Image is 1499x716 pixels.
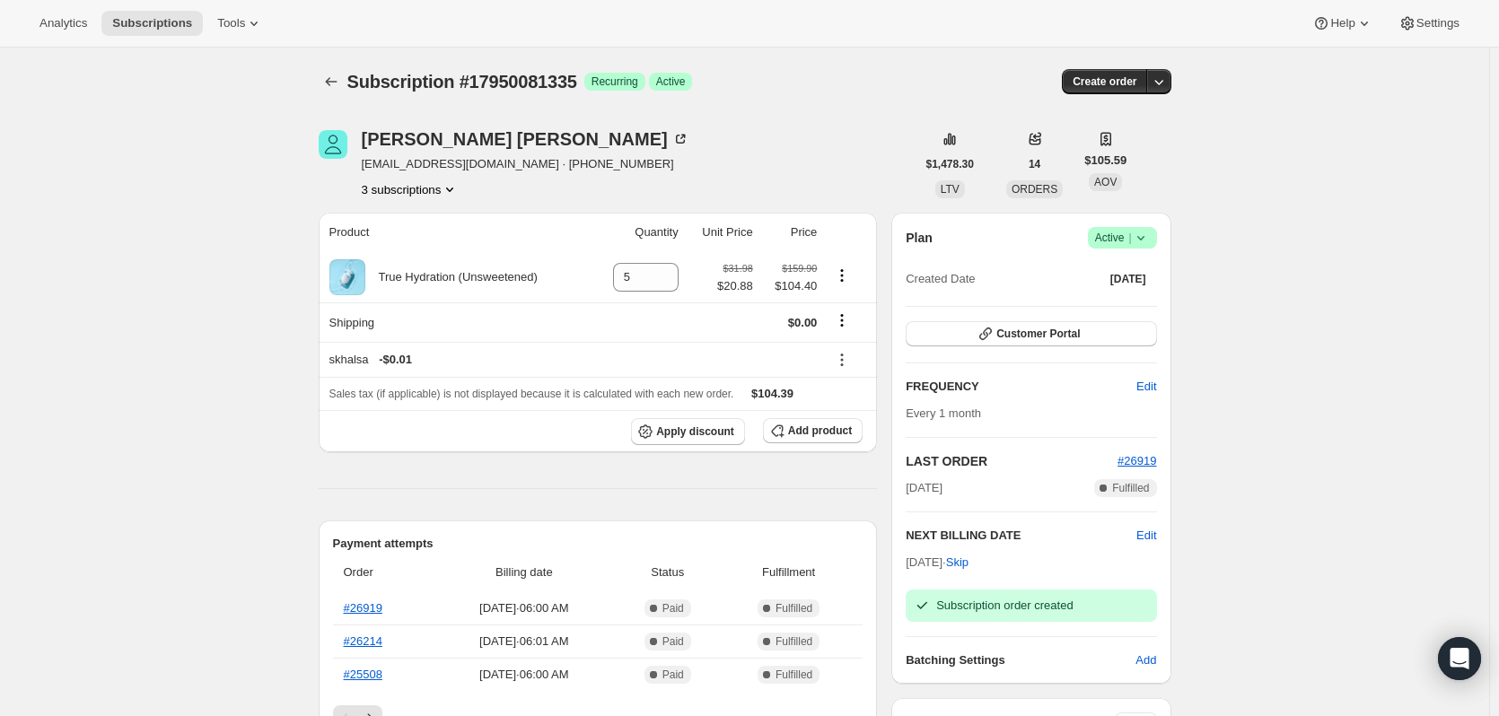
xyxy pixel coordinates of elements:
[764,277,818,295] span: $104.40
[926,157,974,171] span: $1,478.30
[329,351,818,369] div: skhalsa
[347,72,577,92] span: Subscription #17950081335
[1388,11,1470,36] button: Settings
[438,563,609,581] span: Billing date
[29,11,98,36] button: Analytics
[362,180,460,198] button: Product actions
[344,668,382,681] a: #25508
[717,277,753,295] span: $20.88
[906,270,975,288] span: Created Date
[828,266,856,285] button: Product actions
[776,634,812,649] span: Fulfilled
[758,213,823,252] th: Price
[776,601,812,616] span: Fulfilled
[1302,11,1383,36] button: Help
[684,213,758,252] th: Unit Price
[1118,454,1156,467] a: #26919
[662,601,684,616] span: Paid
[1416,16,1460,31] span: Settings
[333,553,434,592] th: Order
[1084,152,1126,170] span: $105.59
[906,321,1156,346] button: Customer Portal
[1095,229,1150,247] span: Active
[319,69,344,94] button: Subscriptions
[996,327,1080,341] span: Customer Portal
[1330,16,1354,31] span: Help
[788,423,852,438] span: Add product
[333,535,863,553] h2: Payment attempts
[438,666,609,684] span: [DATE] · 06:00 AM
[1100,266,1157,292] button: [DATE]
[1012,183,1057,196] span: ORDERS
[906,378,1136,396] h2: FREQUENCY
[319,130,347,159] span: Rosa Pabon
[828,310,856,330] button: Shipping actions
[656,424,734,439] span: Apply discount
[906,527,1136,545] h2: NEXT BILLING DATE
[112,16,192,31] span: Subscriptions
[935,548,979,577] button: Skip
[946,554,969,572] span: Skip
[906,479,942,497] span: [DATE]
[217,16,245,31] span: Tools
[362,155,689,173] span: [EMAIL_ADDRESS][DOMAIN_NAME] · [PHONE_NUMBER]
[1135,651,1156,669] span: Add
[344,601,382,615] a: #26919
[1125,646,1167,675] button: Add
[906,229,933,247] h2: Plan
[1112,481,1149,495] span: Fulfilled
[656,74,686,89] span: Active
[906,555,969,569] span: [DATE] ·
[1126,372,1167,401] button: Edit
[101,11,203,36] button: Subscriptions
[662,634,684,649] span: Paid
[591,213,683,252] th: Quantity
[206,11,274,36] button: Tools
[438,599,609,617] span: [DATE] · 06:00 AM
[438,633,609,651] span: [DATE] · 06:01 AM
[365,268,538,286] div: True Hydration (Unsweetened)
[916,152,985,177] button: $1,478.30
[319,213,592,252] th: Product
[631,418,745,445] button: Apply discount
[906,651,1135,669] h6: Batching Settings
[1118,452,1156,470] button: #26919
[788,316,818,329] span: $0.00
[1438,637,1481,680] div: Open Intercom Messenger
[592,74,638,89] span: Recurring
[1073,74,1136,89] span: Create order
[1094,176,1117,188] span: AOV
[776,668,812,682] span: Fulfilled
[1136,378,1156,396] span: Edit
[782,263,817,274] small: $159.90
[906,406,981,420] span: Every 1 month
[1018,152,1051,177] button: 14
[1128,231,1131,245] span: |
[763,418,863,443] button: Add product
[329,388,734,400] span: Sales tax (if applicable) is not displayed because it is calculated with each new order.
[329,259,365,295] img: product img
[319,302,592,342] th: Shipping
[751,387,793,400] span: $104.39
[362,130,689,148] div: [PERSON_NAME] [PERSON_NAME]
[620,563,714,581] span: Status
[1062,69,1147,94] button: Create order
[662,668,684,682] span: Paid
[1136,527,1156,545] button: Edit
[344,634,382,648] a: #26214
[379,351,412,369] span: - $0.01
[906,452,1118,470] h2: LAST ORDER
[723,263,753,274] small: $31.98
[1029,157,1040,171] span: 14
[936,598,1073,612] span: Subscription order created
[941,183,960,196] span: LTV
[1110,272,1146,286] span: [DATE]
[725,563,852,581] span: Fulfillment
[39,16,87,31] span: Analytics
